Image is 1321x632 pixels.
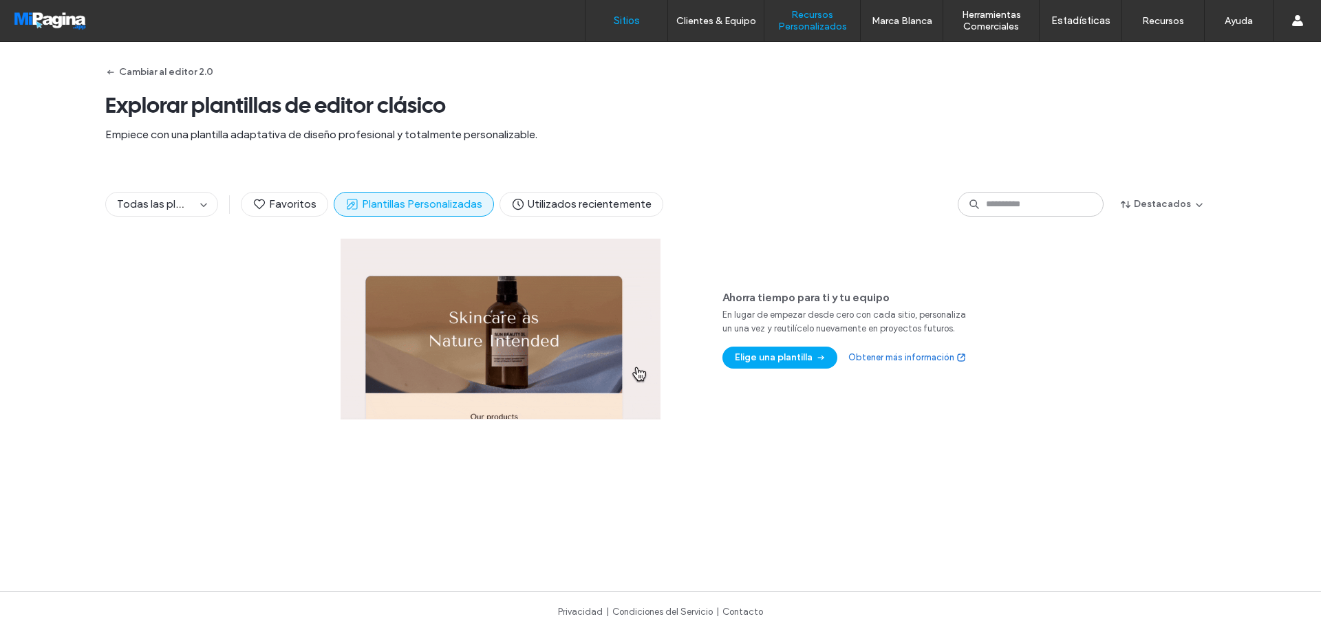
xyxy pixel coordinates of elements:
[334,192,494,217] button: Plantillas Personalizadas
[1225,15,1253,27] label: Ayuda
[606,607,609,617] span: |
[722,308,970,336] span: En lugar de empezar desde cero con cada sitio, personaliza un una vez y reutilícelo nuevamente en...
[764,9,860,32] label: Recursos Personalizados
[1142,15,1184,27] label: Recursos
[241,192,328,217] button: Favoritos
[345,197,482,212] span: Plantillas Personalizadas
[105,91,1216,119] span: Explorar plantillas de editor clásico
[612,607,713,617] a: Condiciones del Servicio
[614,14,640,27] label: Sitios
[117,197,210,210] span: Todas las plantillas
[1109,193,1216,215] button: Destacados
[716,607,719,617] span: |
[872,15,932,27] label: Marca Blanca
[558,607,603,617] a: Privacidad
[341,248,660,419] img: Plantilla
[722,347,837,369] button: Elige una plantilla
[105,61,213,83] button: Cambiar al editor 2.0
[848,351,967,364] a: Obtener más información
[943,9,1039,32] label: Herramientas Comerciales
[106,193,195,216] button: Todas las plantillas
[500,192,663,217] button: Utilizados recientemente
[105,127,1216,142] span: Empiece con una plantilla adaptativa de diseño profesional y totalmente personalizable.
[722,607,763,617] a: Contacto
[722,290,980,305] span: Ahorra tiempo para ti y tu equipo
[676,15,756,27] label: Clientes & Equipo
[1051,14,1110,27] label: Estadísticas
[511,197,652,212] span: Utilizados recientemente
[253,197,316,212] span: Favoritos
[31,10,59,22] span: Help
